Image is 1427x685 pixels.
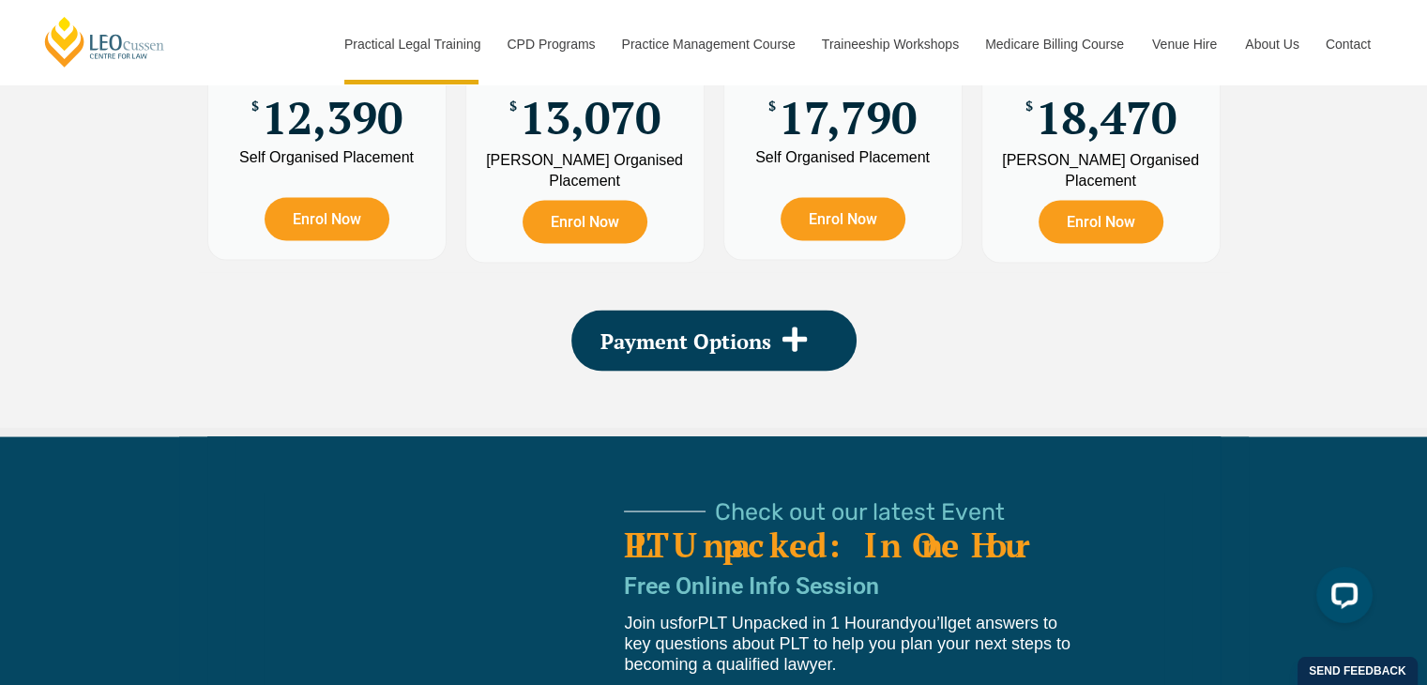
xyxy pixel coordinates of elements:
[624,614,1070,674] span: get answers to key questions about PLT to help you plan your next steps to becoming a qualified l...
[1039,201,1163,244] a: Enrol Now
[624,572,879,600] a: Free Online Info Session
[600,331,771,352] span: Payment Options
[909,614,940,632] span: you’
[781,198,905,241] a: Enrol Now
[608,4,808,84] a: Practice Management Course
[262,99,402,136] span: 12,390
[779,99,917,136] span: 17,790
[881,614,909,632] span: and
[42,15,167,68] a: [PERSON_NAME] Centre for Law
[624,614,677,632] span: Join us
[222,150,432,165] div: Self Organised Placement
[1231,4,1312,84] a: About Us
[624,523,1025,567] a: PLT Unpacked: In One Hour
[520,99,660,136] span: 13,070
[523,201,647,244] a: Enrol Now
[1036,99,1177,136] span: 18,470
[251,99,259,114] span: $
[480,150,690,191] div: [PERSON_NAME] Organised Placement
[697,614,880,632] span: PLT Unpacked in 1 Hour
[768,99,776,114] span: $
[509,99,517,114] span: $
[677,614,697,632] span: for
[738,150,948,165] div: Self Organised Placement
[493,4,607,84] a: CPD Programs
[330,4,493,84] a: Practical Legal Training
[1312,4,1385,84] a: Contact
[808,4,971,84] a: Traineeship Workshops
[1138,4,1231,84] a: Venue Hire
[971,4,1138,84] a: Medicare Billing Course
[715,500,1005,524] span: Check out our latest Event
[996,150,1206,191] div: [PERSON_NAME] Organised Placement
[1025,99,1033,114] span: $
[1301,559,1380,638] iframe: LiveChat chat widget
[265,198,389,241] a: Enrol Now
[940,614,948,632] span: ll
